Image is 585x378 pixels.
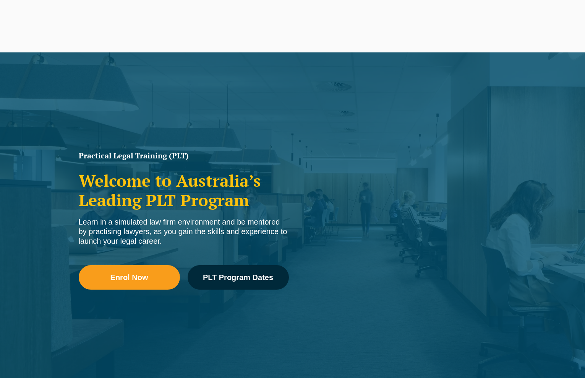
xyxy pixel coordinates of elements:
div: Learn in a simulated law firm environment and be mentored by practising lawyers, as you gain the ... [79,217,289,246]
span: PLT Program Dates [203,274,273,281]
a: PLT Program Dates [188,265,289,290]
h2: Welcome to Australia’s Leading PLT Program [79,171,289,210]
h1: Practical Legal Training (PLT) [79,152,289,160]
a: Enrol Now [79,265,180,290]
span: Enrol Now [110,274,148,281]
